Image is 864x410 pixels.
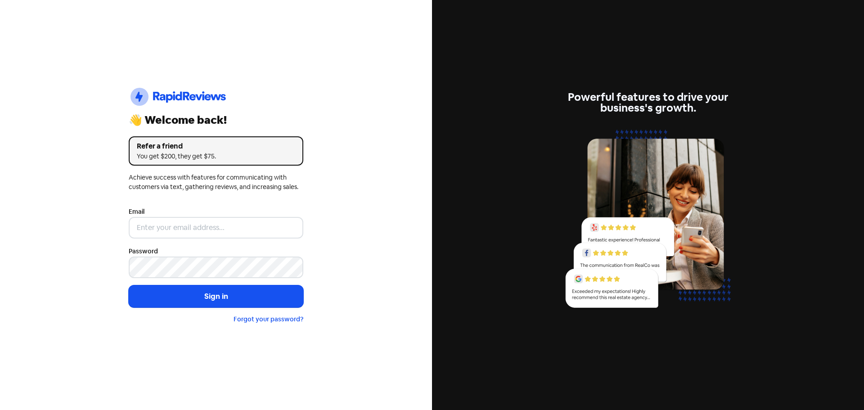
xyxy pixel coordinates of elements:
[561,92,735,113] div: Powerful features to drive your business's growth.
[137,152,295,161] div: You get $200, they get $75.
[129,247,158,256] label: Password
[129,217,303,239] input: Enter your email address...
[561,124,735,318] img: reviews
[137,141,295,152] div: Refer a friend
[129,115,303,126] div: 👋 Welcome back!
[234,315,303,323] a: Forgot your password?
[129,207,144,216] label: Email
[129,173,303,192] div: Achieve success with features for communicating with customers via text, gathering reviews, and i...
[129,285,303,308] button: Sign in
